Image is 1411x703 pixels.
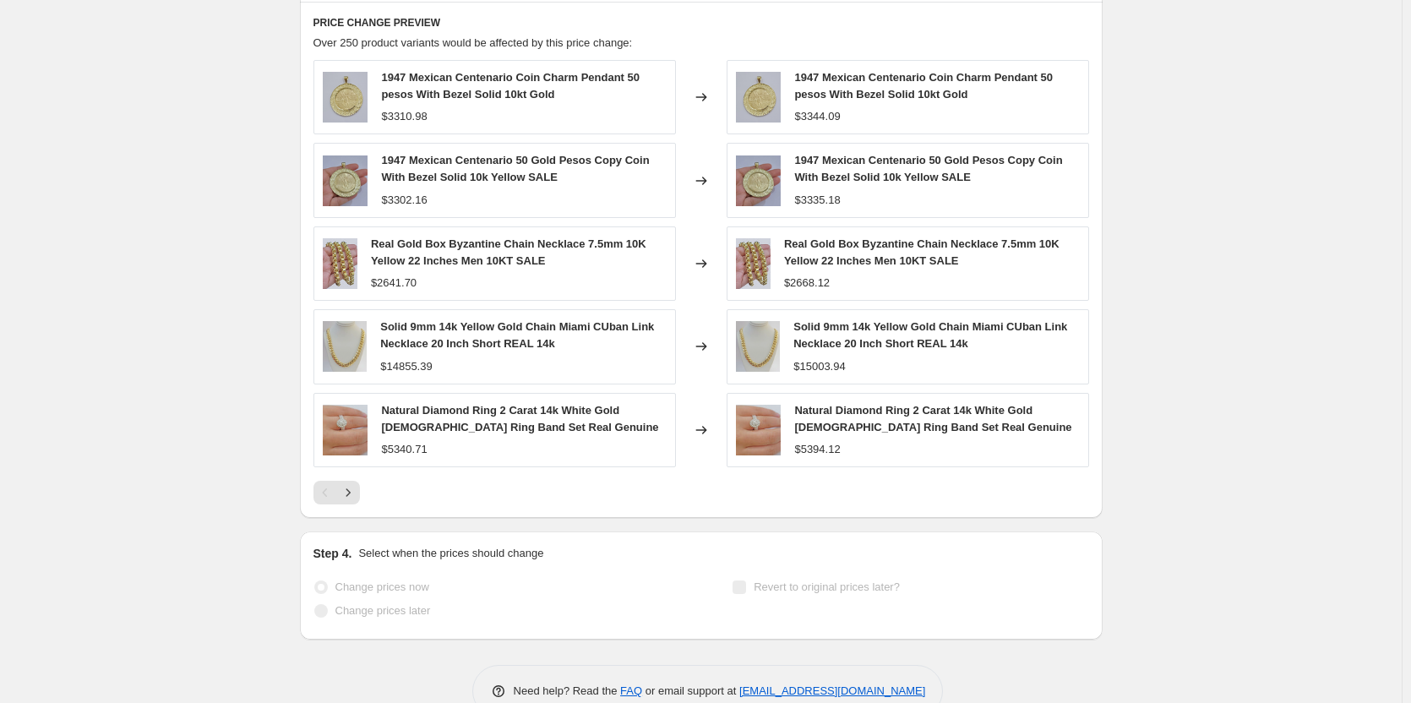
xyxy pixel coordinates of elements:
[313,36,633,49] span: Over 250 product variants would be affected by this price change:
[380,320,654,350] span: Solid 9mm 14k Yellow Gold Chain Miami CUban Link Necklace 20 Inch Short REAL 14k
[313,16,1089,30] h6: PRICE CHANGE PREVIEW
[381,404,658,433] span: Natural Diamond Ring 2 Carat 14k White Gold [DEMOGRAPHIC_DATA] Ring Band Set Real Genuine
[794,441,840,458] div: $5394.12
[313,545,352,562] h2: Step 4.
[793,320,1067,350] span: Solid 9mm 14k Yellow Gold Chain Miami CUban Link Necklace 20 Inch Short REAL 14k
[323,72,368,123] img: 57_492b2ba9-02bf-4a2f-af0e-7c5012455d4a_80x.png
[620,684,642,697] a: FAQ
[381,192,427,209] div: $3302.16
[784,275,830,292] div: $2668.12
[336,481,360,504] button: Next
[323,321,368,372] img: 57_79a12bb6-5f66-4028-beba-7636d44fdfad_80x.png
[380,358,432,375] div: $14855.39
[794,154,1062,183] span: 1947 Mexican Centenario 50 Gold Pesos Copy Coin With Bezel Solid 10k Yellow SALE
[335,604,431,617] span: Change prices later
[323,155,368,206] img: 57_086cea23-6340-43ea-907a-10c366275360_80x.png
[736,155,782,206] img: 57_086cea23-6340-43ea-907a-10c366275360_80x.png
[323,238,357,289] img: 57_f3cbf5ee-fe00-49ca-a340-a711be38e84c_80x.jpg
[514,684,621,697] span: Need help? Read the
[784,237,1060,267] span: Real Gold Box Byzantine Chain Necklace 7.5mm 10K Yellow 22 Inches Men 10KT SALE
[794,192,840,209] div: $3335.18
[736,321,781,372] img: 57_79a12bb6-5f66-4028-beba-7636d44fdfad_80x.png
[794,108,840,125] div: $3344.09
[642,684,739,697] span: or email support at
[736,405,782,455] img: 57_f4b0b768-db6c-46c7-9f84-7b26d77418a3_80x.jpg
[371,237,646,267] span: Real Gold Box Byzantine Chain Necklace 7.5mm 10K Yellow 22 Inches Men 10KT SALE
[381,441,427,458] div: $5340.71
[381,71,640,101] span: 1947 Mexican Centenario Coin Charm Pendant 50 pesos With Bezel Solid 10kt Gold
[381,154,649,183] span: 1947 Mexican Centenario 50 Gold Pesos Copy Coin With Bezel Solid 10k Yellow SALE
[371,275,417,292] div: $2641.70
[739,684,925,697] a: [EMAIL_ADDRESS][DOMAIN_NAME]
[381,108,427,125] div: $3310.98
[335,580,429,593] span: Change prices now
[736,72,782,123] img: 57_492b2ba9-02bf-4a2f-af0e-7c5012455d4a_80x.png
[793,358,845,375] div: $15003.94
[358,545,543,562] p: Select when the prices should change
[794,71,1053,101] span: 1947 Mexican Centenario Coin Charm Pendant 50 pesos With Bezel Solid 10kt Gold
[323,405,368,455] img: 57_f4b0b768-db6c-46c7-9f84-7b26d77418a3_80x.jpg
[313,481,360,504] nav: Pagination
[794,404,1071,433] span: Natural Diamond Ring 2 Carat 14k White Gold [DEMOGRAPHIC_DATA] Ring Band Set Real Genuine
[736,238,771,289] img: 57_f3cbf5ee-fe00-49ca-a340-a711be38e84c_80x.jpg
[754,580,900,593] span: Revert to original prices later?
